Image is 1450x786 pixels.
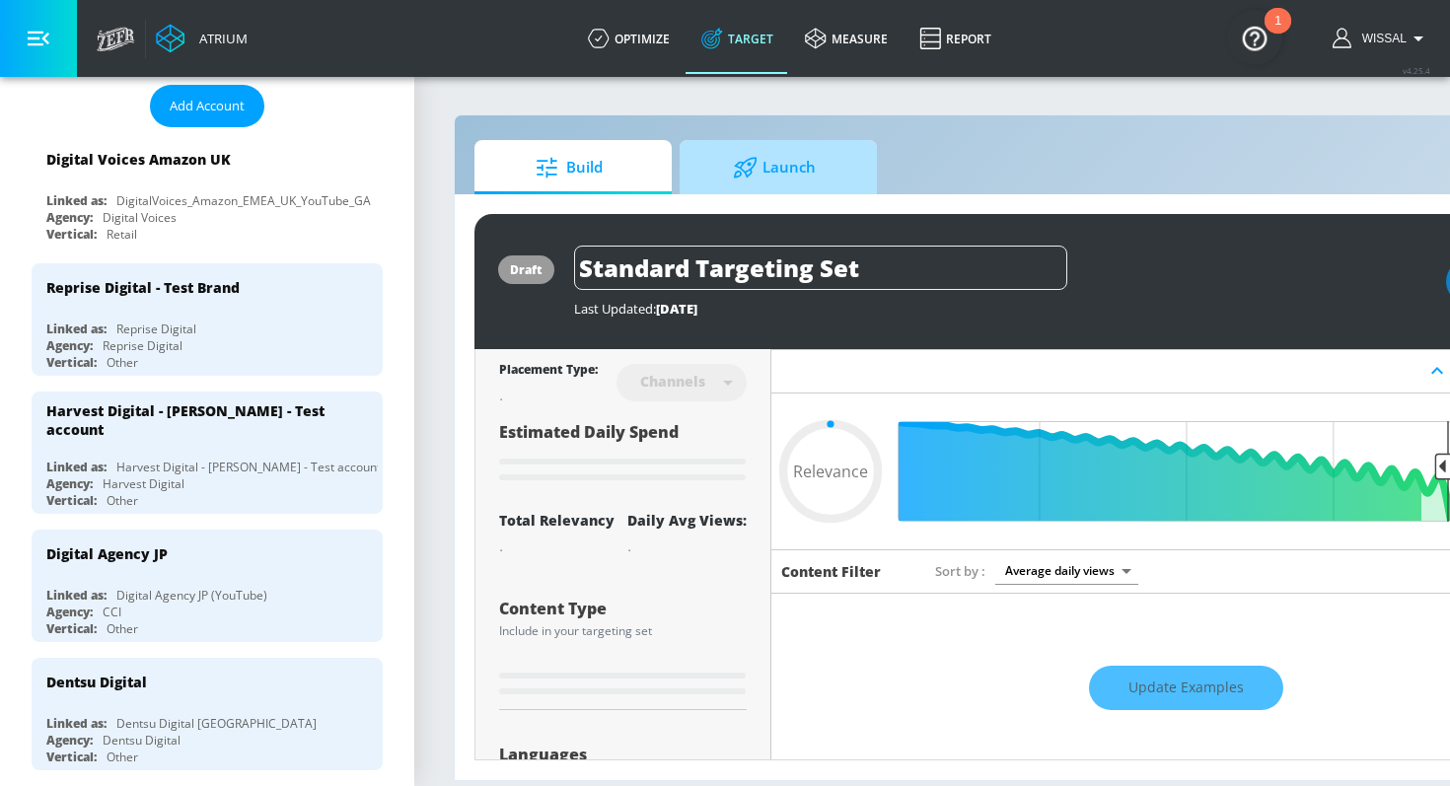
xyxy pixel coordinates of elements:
[699,144,849,191] span: Launch
[793,464,868,479] span: Relevance
[46,749,97,765] div: Vertical:
[116,459,424,475] div: Harvest Digital - [PERSON_NAME] - Test account - Brand
[1274,21,1281,46] div: 1
[32,135,383,248] div: Digital Voices Amazon UKLinked as:DigitalVoices_Amazon_EMEA_UK_YouTube_GAAgency:Digital VoicesVer...
[789,3,904,74] a: measure
[781,562,881,581] h6: Content Filter
[627,511,747,530] div: Daily Avg Views:
[46,492,97,509] div: Vertical:
[46,475,93,492] div: Agency:
[191,30,248,47] div: Atrium
[107,354,138,371] div: Other
[103,732,181,749] div: Dentsu Digital
[107,749,138,765] div: Other
[499,511,615,530] div: Total Relevancy
[107,226,137,243] div: Retail
[32,263,383,376] div: Reprise Digital - Test BrandLinked as:Reprise DigitalAgency:Reprise DigitalVertical:Other
[499,421,679,443] span: Estimated Daily Spend
[116,321,196,337] div: Reprise Digital
[116,587,267,604] div: Digital Agency JP (YouTube)
[904,3,1007,74] a: Report
[46,354,97,371] div: Vertical:
[630,373,715,390] div: Channels
[46,732,93,749] div: Agency:
[1403,65,1430,76] span: v 4.25.4
[1333,27,1430,50] button: Wissal
[686,3,789,74] a: Target
[1354,32,1407,45] span: login as: wissal.elhaddaoui@zefr.com
[46,226,97,243] div: Vertical:
[32,658,383,770] div: Dentsu DigitalLinked as:Dentsu Digital [GEOGRAPHIC_DATA]Agency:Dentsu DigitalVertical:Other
[156,24,248,53] a: Atrium
[1227,10,1282,65] button: Open Resource Center, 1 new notification
[116,192,371,209] div: DigitalVoices_Amazon_EMEA_UK_YouTube_GA
[574,300,1426,318] div: Last Updated:
[32,530,383,642] div: Digital Agency JPLinked as:Digital Agency JP (YouTube)Agency:CCIVertical:Other
[46,459,107,475] div: Linked as:
[499,361,598,382] div: Placement Type:
[170,95,245,117] span: Add Account
[46,604,93,620] div: Agency:
[499,421,747,487] div: Estimated Daily Spend
[499,601,747,616] div: Content Type
[103,209,177,226] div: Digital Voices
[46,587,107,604] div: Linked as:
[46,278,240,297] div: Reprise Digital - Test Brand
[32,392,383,514] div: Harvest Digital - [PERSON_NAME] - Test accountLinked as:Harvest Digital - [PERSON_NAME] - Test ac...
[46,337,93,354] div: Agency:
[46,401,350,439] div: Harvest Digital - [PERSON_NAME] - Test account
[107,620,138,637] div: Other
[103,604,121,620] div: CCI
[46,544,168,563] div: Digital Agency JP
[499,747,747,762] div: Languages
[46,209,93,226] div: Agency:
[46,192,107,209] div: Linked as:
[935,562,985,580] span: Sort by
[510,261,543,278] div: draft
[656,300,697,318] span: [DATE]
[46,620,97,637] div: Vertical:
[499,625,747,637] div: Include in your targeting set
[494,144,644,191] span: Build
[103,337,182,354] div: Reprise Digital
[572,3,686,74] a: optimize
[46,150,231,169] div: Digital Voices Amazon UK
[150,85,264,127] button: Add Account
[103,475,184,492] div: Harvest Digital
[46,673,147,691] div: Dentsu Digital
[46,715,107,732] div: Linked as:
[116,715,317,732] div: Dentsu Digital [GEOGRAPHIC_DATA]
[46,321,107,337] div: Linked as:
[107,492,138,509] div: Other
[995,557,1138,584] div: Average daily views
